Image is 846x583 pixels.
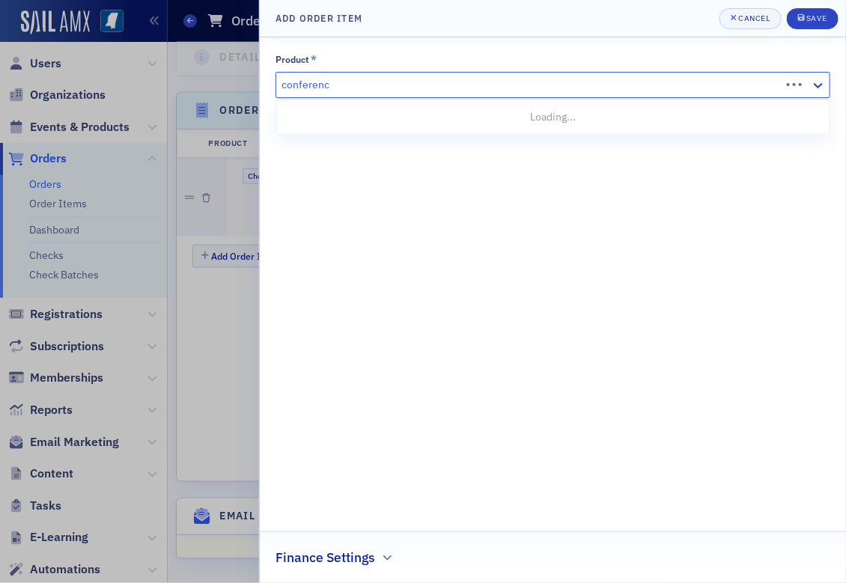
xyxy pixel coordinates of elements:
[787,8,839,29] button: Save
[276,11,362,25] h4: Add Order Item
[738,14,770,22] div: Cancel
[806,14,827,22] div: Save
[276,54,309,65] div: Product
[719,8,782,29] button: Cancel
[276,103,830,131] div: Loading...
[276,548,375,567] h2: Finance Settings
[311,53,317,67] abbr: This field is required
